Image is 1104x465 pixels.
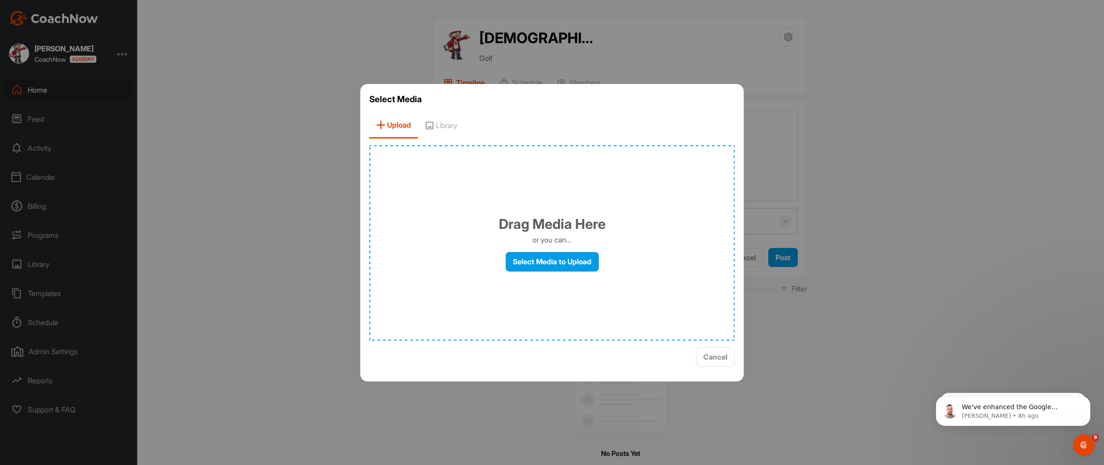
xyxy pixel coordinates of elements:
span: 9 [1092,434,1099,441]
button: Cancel [696,347,735,367]
label: Select Media to Upload [506,252,599,272]
h3: Select Media [369,93,735,106]
span: We've enhanced the Google Calendar integration for a more seamless experience. If you haven't lin... [40,26,154,133]
iframe: Intercom notifications message [922,377,1104,440]
p: or you can... [532,234,572,245]
iframe: Intercom live chat [1073,434,1095,456]
p: Message from Alex, sent 8h ago [40,35,157,43]
span: Library [418,113,464,139]
span: Upload [369,113,418,139]
h1: Drag Media Here [499,214,606,234]
span: Cancel [703,352,727,361]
